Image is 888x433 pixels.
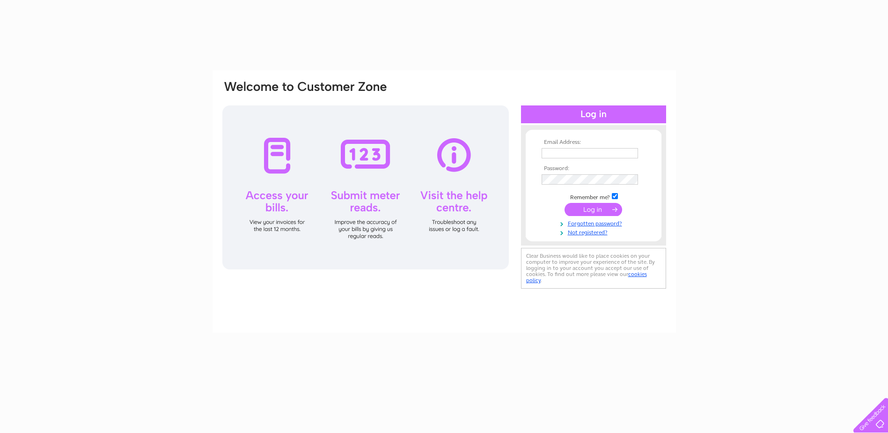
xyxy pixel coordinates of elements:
[539,139,648,146] th: Email Address:
[539,165,648,172] th: Password:
[565,203,622,216] input: Submit
[542,227,648,236] a: Not registered?
[526,271,647,284] a: cookies policy
[542,218,648,227] a: Forgotten password?
[521,248,666,289] div: Clear Business would like to place cookies on your computer to improve your experience of the sit...
[539,192,648,201] td: Remember me?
